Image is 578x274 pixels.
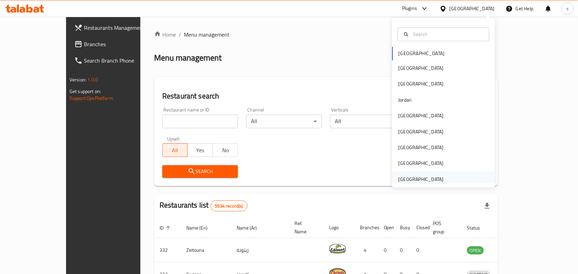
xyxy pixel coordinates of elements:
[354,238,378,262] td: 4
[70,87,101,96] span: Get support on:
[154,52,222,63] h2: Menu management
[84,56,157,65] span: Search Branch Phone
[162,91,490,101] h2: Restaurant search
[162,115,238,128] input: Search for restaurant name or ID..
[84,40,157,48] span: Branches
[378,238,395,262] td: 0
[395,217,411,238] th: Busy
[399,112,444,120] div: [GEOGRAPHIC_DATA]
[378,217,395,238] th: Open
[237,224,266,232] span: Name (Ar)
[399,128,444,135] div: [GEOGRAPHIC_DATA]
[87,75,98,84] span: 1.0.0
[184,30,229,39] span: Menu management
[162,165,238,178] button: Search
[154,30,498,39] nav: breadcrumb
[179,30,181,39] li: /
[411,217,428,238] th: Closed
[399,96,412,104] div: Jordan
[395,238,411,262] td: 0
[187,143,213,157] button: Yes
[411,30,485,38] input: Search
[70,94,113,103] a: Support.OpsPlatform
[69,52,163,69] a: Search Branch Phone
[399,65,444,72] div: [GEOGRAPHIC_DATA]
[479,198,495,214] div: Export file
[160,224,173,232] span: ID
[231,238,289,262] td: زيتونة
[84,24,157,32] span: Restaurants Management
[246,115,322,128] div: All
[211,203,247,209] span: 5934 record(s)
[399,175,444,183] div: [GEOGRAPHIC_DATA]
[154,30,176,39] a: Home
[69,19,163,36] a: Restaurants Management
[181,238,231,262] td: Zeitouna
[402,4,417,13] div: Plugins
[294,219,315,236] span: Ref. Name
[69,36,163,52] a: Branches
[411,238,428,262] td: 0
[167,136,180,141] label: Upsell
[165,145,185,155] span: All
[354,217,378,238] th: Branches
[160,200,248,211] h2: Restaurants list
[324,217,354,238] th: Logo
[329,240,346,257] img: Zeitouna
[162,143,188,157] button: All
[70,75,86,84] span: Version:
[450,5,495,12] div: [GEOGRAPHIC_DATA]
[213,143,238,157] button: No
[186,224,216,232] span: Name (En)
[467,247,484,255] span: OPEN
[433,219,453,236] span: POS group
[154,238,181,262] td: 332
[399,80,444,88] div: [GEOGRAPHIC_DATA]
[566,5,569,12] span: s
[168,167,233,176] span: Search
[399,160,444,167] div: [GEOGRAPHIC_DATA]
[399,144,444,152] div: [GEOGRAPHIC_DATA]
[190,145,210,155] span: Yes
[216,145,235,155] span: No
[211,200,248,211] div: Total records count
[467,224,489,232] span: Status
[330,115,406,128] div: All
